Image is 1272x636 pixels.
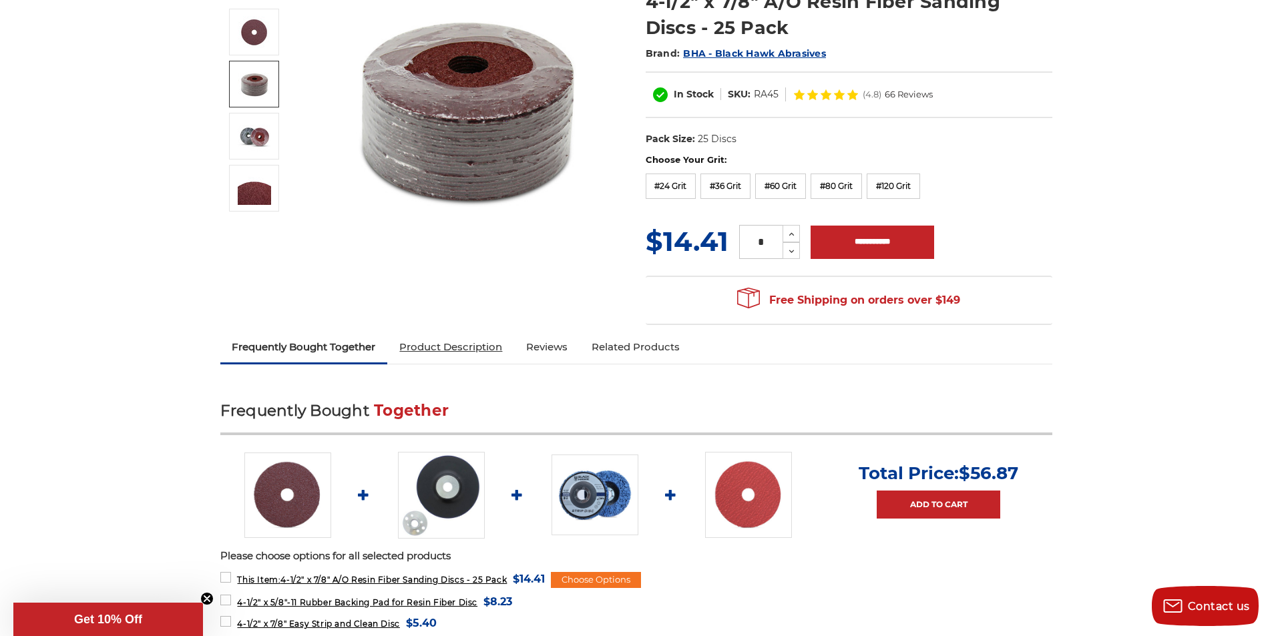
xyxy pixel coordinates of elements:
a: BHA - Black Hawk Abrasives [683,47,826,59]
span: In Stock [674,88,714,100]
span: $14.41 [646,225,728,258]
label: Choose Your Grit: [646,153,1052,167]
span: 66 Reviews [885,90,933,99]
p: Please choose options for all selected products [220,549,1052,564]
span: Brand: [646,47,680,59]
img: 4-1/2" x 7/8" A/O Resin Fiber Sanding Discs - 25 Pack [238,119,271,153]
button: Contact us [1152,586,1259,626]
span: Get 10% Off [74,613,142,626]
img: 4-1/2" x 7/8" A/O Resin Fiber Sanding Discs - 25 Pack [238,172,271,205]
span: Free Shipping on orders over $149 [737,287,960,314]
span: $8.23 [483,593,512,611]
dd: RA45 [754,87,779,101]
a: Add to Cart [877,491,1000,519]
span: $14.41 [513,570,545,588]
img: 4-1/2" x 7/8" A/O Resin Fiber Sanding Discs - 25 Pack [238,67,271,101]
span: 4-1/2" x 5/8"-11 Rubber Backing Pad for Resin Fiber Disc [237,597,477,607]
span: $5.40 [406,614,437,632]
span: 4-1/2" x 7/8" Easy Strip and Clean Disc [237,619,399,629]
dt: Pack Size: [646,132,695,146]
div: Get 10% OffClose teaser [13,603,203,636]
img: 4.5 inch resin fiber disc [238,16,271,49]
span: Together [374,401,449,420]
dd: 25 Discs [698,132,736,146]
a: Reviews [514,332,580,362]
a: Related Products [580,332,692,362]
span: 4-1/2" x 7/8" A/O Resin Fiber Sanding Discs - 25 Pack [237,575,507,585]
dt: SKU: [728,87,751,101]
img: 4.5 inch resin fiber disc [244,452,331,538]
strong: This Item: [237,575,280,585]
p: Total Price: [859,462,1018,484]
a: Product Description [387,332,514,362]
span: $56.87 [959,462,1018,484]
span: Frequently Bought [220,401,369,420]
span: (4.8) [863,90,881,99]
button: Close teaser [200,592,214,605]
div: Choose Options [551,572,641,588]
a: Frequently Bought Together [220,332,388,362]
span: Contact us [1188,600,1250,613]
